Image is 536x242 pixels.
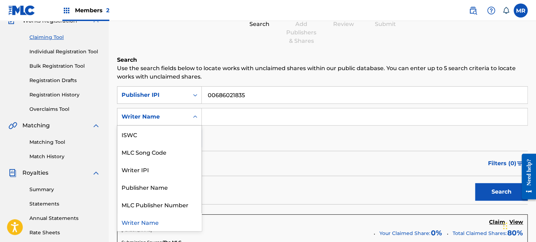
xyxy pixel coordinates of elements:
form: Search Form [117,86,528,204]
img: expand [92,121,100,130]
a: Rate Sheets [29,229,100,236]
div: Help [484,4,498,18]
a: Annual Statements [29,215,100,222]
div: Add Publishers & Shares [284,20,319,45]
div: Submit [368,20,403,28]
span: Total Claimed Shares: [453,230,507,236]
div: Writer IPI [117,161,201,178]
img: help [487,6,495,15]
h5: Claim [489,219,505,226]
a: Summary [29,186,100,193]
img: Royalties [8,169,17,177]
button: Search [475,183,528,201]
img: MLC Logo [8,5,35,15]
h6: Search [117,56,528,64]
a: Individual Registration Tool [29,48,100,55]
span: Royalties [22,169,48,177]
div: MLC Song Code [117,143,201,161]
p: Use the search fields below to locate works with unclaimed shares within our public database. You... [117,64,528,81]
div: Review [326,20,361,28]
img: expand [92,169,100,177]
span: Filters ( 0 ) [488,159,516,168]
a: Overclaims Tool [29,106,100,113]
div: Writer Name [122,113,185,121]
div: Drag [503,215,507,236]
div: Writer Name [117,213,201,231]
a: Matching Tool [29,139,100,146]
img: Matching [8,121,17,130]
div: User Menu [514,4,528,18]
img: search [469,6,477,15]
img: Top Rightsholders [62,6,71,15]
div: Search [242,20,277,28]
iframe: Resource Center [516,148,536,205]
div: ISWC [117,126,201,143]
span: Matching [22,121,50,130]
span: Members [75,6,109,14]
span: [PERSON_NAME] [122,228,152,233]
a: Bulk Registration Tool [29,62,100,70]
a: Statements [29,200,100,208]
div: Notifications [502,7,509,14]
div: Publisher IPI [122,91,185,99]
div: Publisher Name [117,178,201,196]
span: Your Claimed Share: [379,230,430,237]
div: MLC Publisher Number [117,196,201,213]
span: 0 % [431,228,442,238]
a: Registration History [29,91,100,99]
a: Registration Drafts [29,77,100,84]
a: Claiming Tool [29,34,100,41]
a: Public Search [466,4,480,18]
span: 2 [106,7,109,14]
a: Match History [29,153,100,160]
iframe: Chat Widget [501,208,536,242]
button: Filters (0) [484,155,528,172]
